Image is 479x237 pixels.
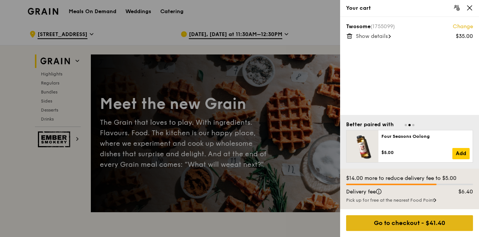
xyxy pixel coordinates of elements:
[456,33,473,40] div: $35.00
[453,23,473,30] a: Change
[381,133,470,139] div: Four Seasons Oolong
[452,148,470,159] a: Add
[356,33,388,39] span: Show details
[381,149,452,155] div: $5.00
[346,175,473,182] div: $14.00 more to reduce delivery fee to $5.00
[444,188,478,196] div: $6.40
[408,124,411,126] span: Go to slide 2
[346,23,473,30] div: Twosome
[342,188,444,196] div: Delivery fee
[346,215,473,231] div: Go to checkout - $41.40
[412,124,414,126] span: Go to slide 3
[346,5,473,12] div: Your cart
[405,124,407,126] span: Go to slide 1
[346,121,394,128] div: Better paired with
[371,23,395,30] span: (1755099)
[346,197,473,203] div: Pick up for free at the nearest Food Point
